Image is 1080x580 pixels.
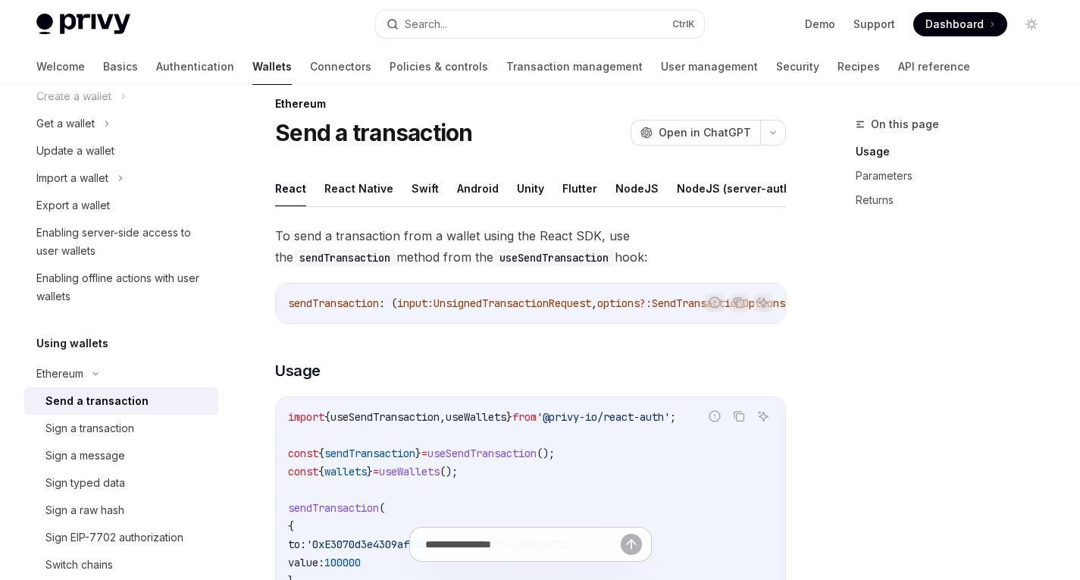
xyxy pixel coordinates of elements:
span: useSendTransaction [330,410,440,424]
button: Open in ChatGPT [631,120,760,146]
a: Wallets [252,49,292,85]
span: options [597,296,640,310]
a: Support [853,17,895,32]
a: API reference [898,49,970,85]
img: light logo [36,14,130,35]
span: from [512,410,537,424]
h5: Using wallets [36,334,108,353]
div: Search... [405,15,447,33]
span: Open in ChatGPT [659,125,751,140]
span: import [288,410,324,424]
span: useWallets [379,465,440,478]
a: Policies & controls [390,49,488,85]
span: , [591,296,597,310]
div: Sign a raw hash [45,501,124,519]
a: Update a wallet [24,137,218,165]
a: Export a wallet [24,192,218,219]
span: sendTransaction [288,296,379,310]
a: User management [661,49,758,85]
span: On this page [871,115,939,133]
button: Swift [412,171,439,206]
div: Sign typed data [45,474,125,492]
button: NodeJS [615,171,659,206]
div: Enabling server-side access to user wallets [36,224,209,260]
div: Enabling offline actions with user wallets [36,269,209,306]
div: Update a wallet [36,142,114,160]
span: { [318,447,324,460]
div: Ethereum [275,96,786,111]
button: Unity [517,171,544,206]
span: UnsignedTransactionRequest [434,296,591,310]
button: Copy the contents from the code block [729,406,749,426]
button: Report incorrect code [705,406,725,426]
span: } [506,410,512,424]
span: Dashboard [925,17,984,32]
span: const [288,447,318,460]
span: SendTransactionOptions [652,296,785,310]
a: Authentication [156,49,234,85]
span: { [288,519,294,533]
span: = [421,447,427,460]
a: Enabling offline actions with user wallets [24,265,218,310]
button: Search...CtrlK [376,11,703,38]
a: Sign a transaction [24,415,218,442]
button: React [275,171,306,206]
button: Ask AI [753,406,773,426]
button: Ask AI [753,293,773,312]
span: To send a transaction from a wallet using the React SDK, use the method from the hook: [275,225,786,268]
button: Report incorrect code [705,293,725,312]
span: '@privy-io/react-auth' [537,410,670,424]
div: Send a transaction [45,392,149,410]
span: : ( [379,296,397,310]
span: ; [670,410,676,424]
button: Send message [621,534,642,555]
span: useSendTransaction [427,447,537,460]
code: sendTransaction [293,249,396,266]
a: Demo [805,17,835,32]
span: = [373,465,379,478]
span: input [397,296,427,310]
span: : [427,296,434,310]
div: Sign EIP-7702 authorization [45,528,183,547]
div: Sign a message [45,447,125,465]
div: Ethereum [36,365,83,383]
a: Dashboard [913,12,1007,36]
a: Sign typed data [24,469,218,497]
div: Sign a transaction [45,419,134,437]
a: Basics [103,49,138,85]
a: Switch chains [24,551,218,578]
span: , [440,410,446,424]
a: Transaction management [506,49,643,85]
span: (); [440,465,458,478]
a: Sign EIP-7702 authorization [24,524,218,551]
span: } [367,465,373,478]
code: useSendTransaction [493,249,615,266]
span: ( [379,501,385,515]
a: Send a transaction [24,387,218,415]
a: Parameters [856,164,1056,188]
div: Switch chains [45,556,113,574]
span: sendTransaction [324,447,415,460]
a: Sign a message [24,442,218,469]
button: React Native [324,171,393,206]
button: NodeJS (server-auth) [677,171,794,206]
a: Recipes [837,49,880,85]
a: Enabling server-side access to user wallets [24,219,218,265]
span: Ctrl K [672,18,695,30]
a: Security [776,49,819,85]
a: Sign a raw hash [24,497,218,524]
span: Usage [275,360,321,381]
button: Toggle dark mode [1019,12,1044,36]
div: Import a wallet [36,169,108,187]
button: Copy the contents from the code block [729,293,749,312]
span: (); [537,447,555,460]
span: ?: [640,296,652,310]
div: Export a wallet [36,196,110,215]
a: Connectors [310,49,371,85]
a: Returns [856,188,1056,212]
div: Get a wallet [36,114,95,133]
button: Flutter [562,171,597,206]
span: const [288,465,318,478]
a: Usage [856,140,1056,164]
span: wallets [324,465,367,478]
